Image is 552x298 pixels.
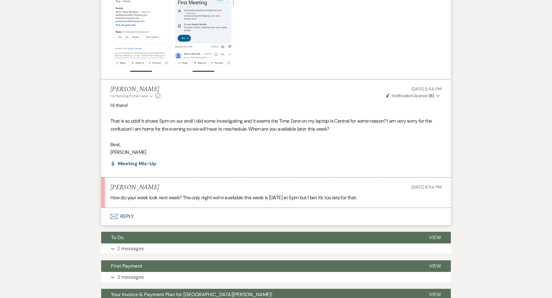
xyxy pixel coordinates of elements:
[429,234,441,241] span: View
[110,94,148,98] span: to: Planning Portal Users
[392,93,412,98] span: Notification
[111,234,124,241] span: To Do
[117,245,144,253] p: 2 messages
[101,232,419,243] button: To Do
[419,232,451,243] button: View
[429,263,441,269] span: View
[110,101,442,109] p: Hi there!
[111,263,142,269] span: First Payment
[110,148,442,156] p: [PERSON_NAME]
[110,194,442,202] p: How do your week look next week? The only night we’re available this week is [DATE] at 5pm but I ...
[110,86,160,93] h5: [PERSON_NAME]
[101,208,451,225] button: Reply
[419,260,451,272] button: View
[385,93,442,99] button: NotificationOpened (8)
[101,272,451,282] button: 3 messages
[429,93,434,98] strong: ( 8 )
[118,161,156,166] a: Meeting Mix-up
[118,160,156,167] span: Meeting Mix-up
[429,291,441,298] span: View
[101,260,419,272] button: First Payment
[117,273,144,281] p: 3 messages
[386,93,434,98] span: Opened
[111,291,272,298] span: Your Invoice & Payment Plan for [GEOGRAPHIC_DATA][PERSON_NAME]!
[110,93,154,99] button: to: Planning Portal Users
[412,184,442,190] span: [DATE] 8:54 PM
[412,86,442,92] span: [DATE] 5:54 PM
[110,184,159,191] h5: [PERSON_NAME]
[101,243,451,254] button: 2 messages
[110,141,442,149] p: Best,
[110,117,442,133] p: That is so odd! It shows 5pm on our end! I did some investigating and it seems the Time Zone on m...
